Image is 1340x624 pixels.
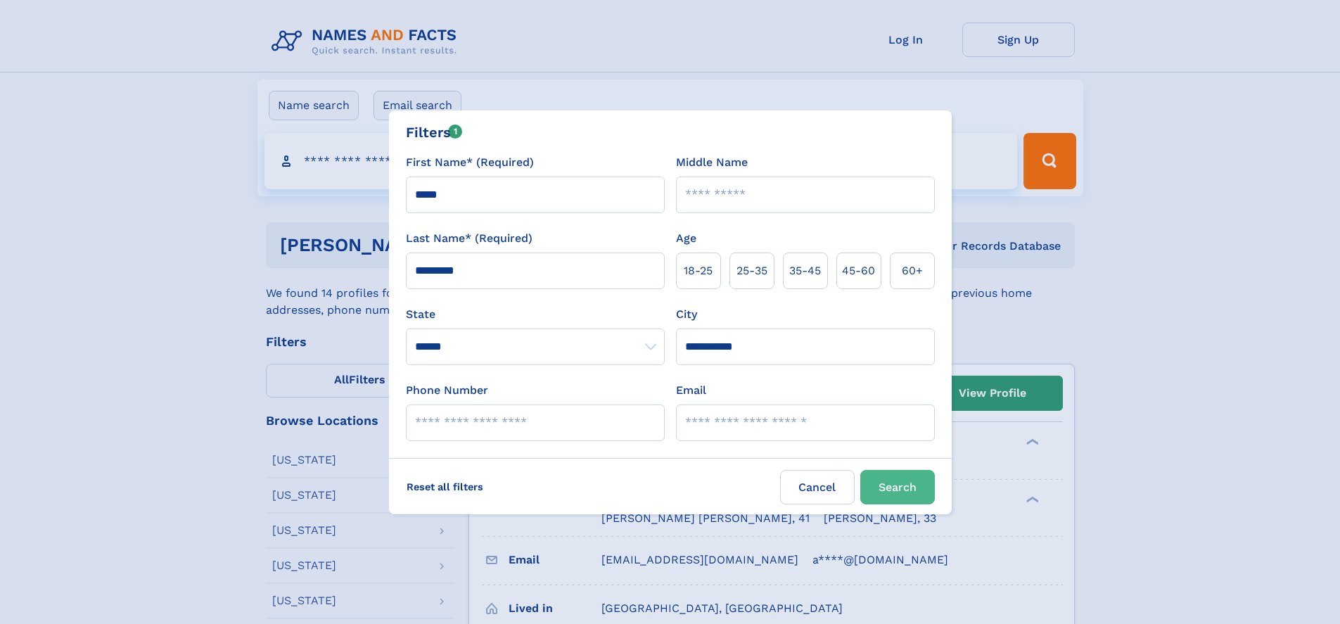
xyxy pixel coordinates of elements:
[684,262,713,279] span: 18‑25
[406,306,665,323] label: State
[780,470,855,504] label: Cancel
[902,262,923,279] span: 60+
[676,382,706,399] label: Email
[842,262,875,279] span: 45‑60
[406,122,463,143] div: Filters
[406,230,532,247] label: Last Name* (Required)
[397,470,492,504] label: Reset all filters
[676,306,697,323] label: City
[676,154,748,171] label: Middle Name
[789,262,821,279] span: 35‑45
[406,154,534,171] label: First Name* (Required)
[406,382,488,399] label: Phone Number
[860,470,935,504] button: Search
[676,230,696,247] label: Age
[736,262,767,279] span: 25‑35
